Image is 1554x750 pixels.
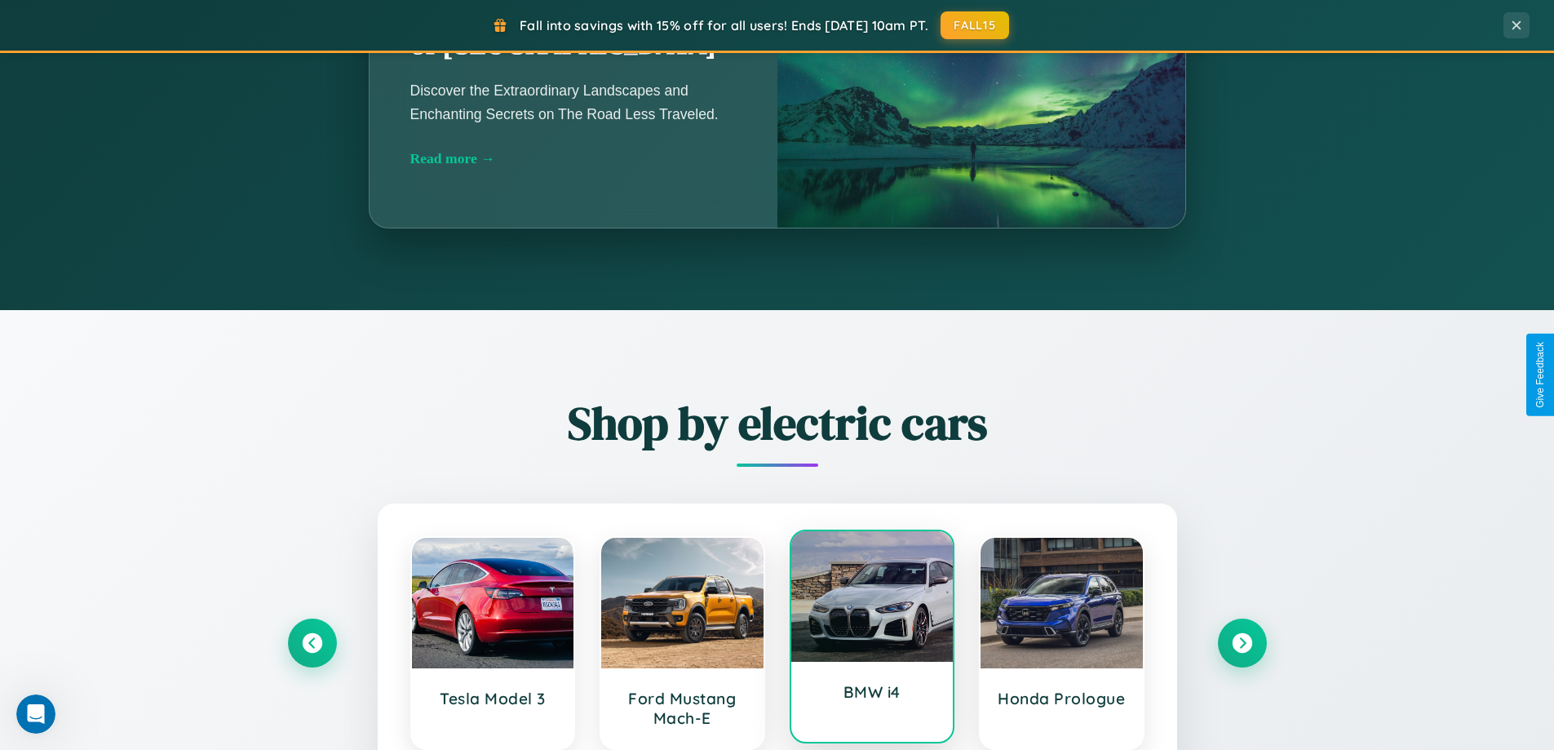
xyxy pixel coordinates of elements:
p: Discover the Extraordinary Landscapes and Enchanting Secrets on The Road Less Traveled. [410,79,737,125]
h3: Ford Mustang Mach-E [618,689,747,728]
h3: Honda Prologue [997,689,1127,708]
h2: Shop by electric cars [288,392,1267,455]
button: FALL15 [941,11,1009,39]
h3: Tesla Model 3 [428,689,558,708]
div: Give Feedback [1534,342,1546,408]
h3: BMW i4 [808,682,937,702]
iframe: Intercom live chat [16,695,55,734]
span: Fall into savings with 15% off for all users! Ends [DATE] 10am PT. [520,17,928,33]
div: Read more → [410,150,737,167]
